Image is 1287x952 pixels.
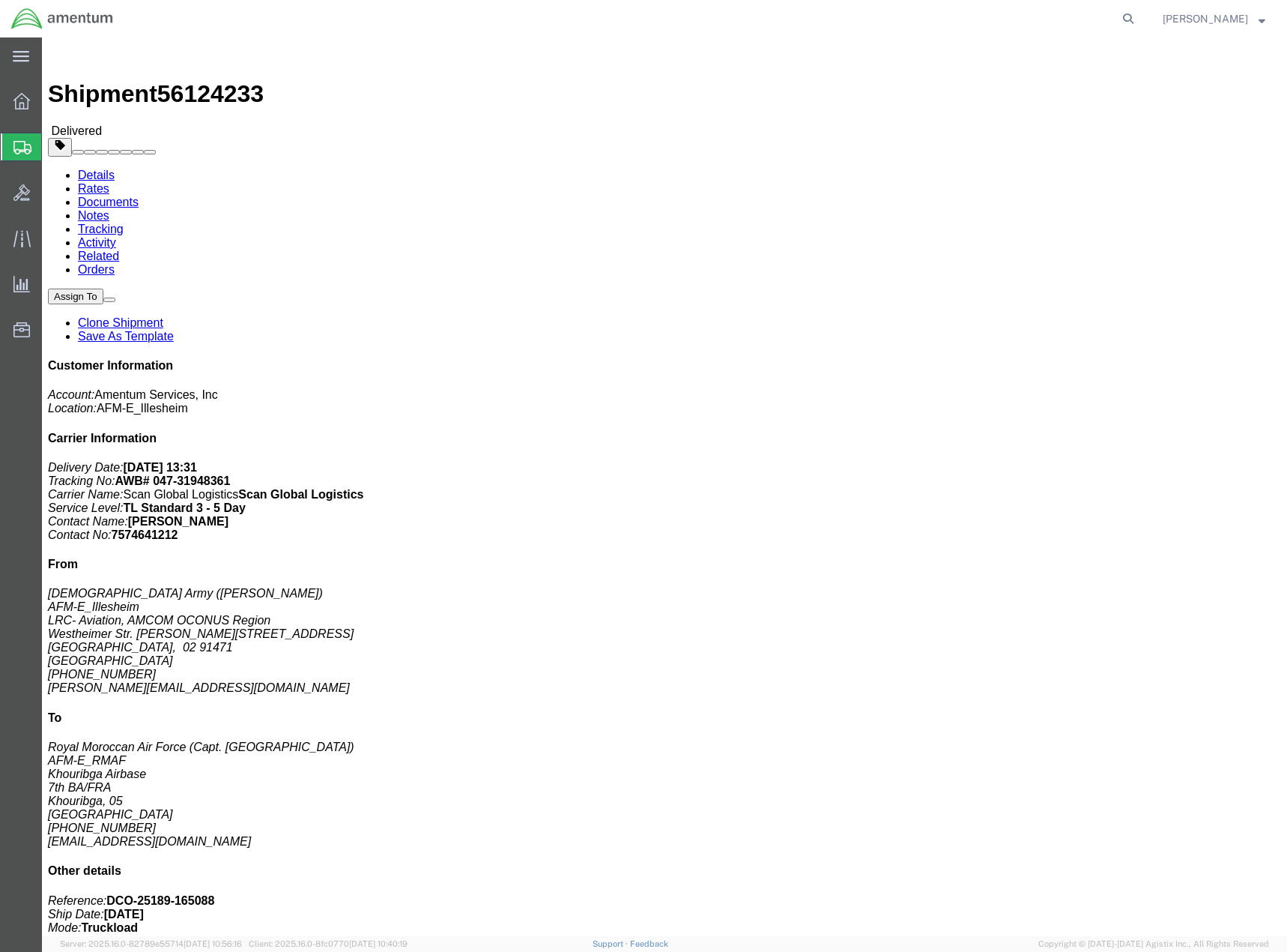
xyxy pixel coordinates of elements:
[349,939,408,948] span: [DATE] 10:40:19
[60,939,242,948] span: Server: 2025.16.0-82789e55714
[630,939,668,948] a: Feedback
[10,7,114,30] img: logo
[1163,10,1248,27] span: Ray Trevino
[249,939,408,948] span: Client: 2025.16.0-8fc0770
[1038,938,1269,951] span: Copyright © [DATE]-[DATE] Agistix Inc., All Rights Reserved
[184,939,242,948] span: [DATE] 10:56:16
[1162,10,1266,28] button: [PERSON_NAME]
[593,939,630,948] a: Support
[42,37,1287,936] iframe: To enrich screen reader interactions, please activate Accessibility in Grammarly extension settings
